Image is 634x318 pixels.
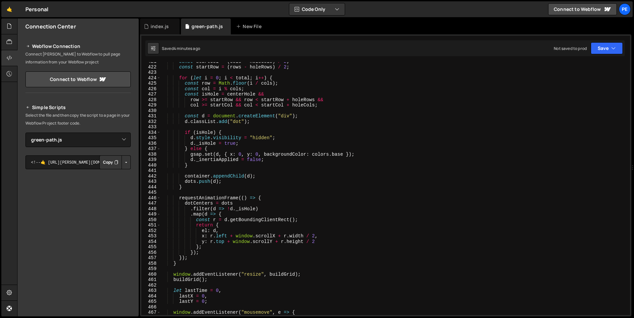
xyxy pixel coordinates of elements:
[141,217,161,223] div: 450
[141,195,161,201] div: 446
[141,288,161,294] div: 463
[141,239,161,245] div: 454
[141,146,161,152] div: 437
[141,201,161,206] div: 447
[141,310,161,315] div: 467
[619,3,631,15] a: Pe
[25,155,131,169] textarea: <!--🤙 [URL][PERSON_NAME][DOMAIN_NAME]> <script>document.addEventListener("DOMContentLoaded", func...
[141,233,161,239] div: 453
[141,244,161,250] div: 455
[141,228,161,234] div: 452
[1,1,18,17] a: 🤙
[25,50,131,66] p: Connect [PERSON_NAME] to Webflow to pull page information from your Webflow project
[141,64,161,70] div: 422
[141,294,161,299] div: 464
[141,266,161,272] div: 459
[25,103,131,111] h2: Simple Scripts
[25,244,131,303] iframe: YouTube video player
[141,168,161,174] div: 441
[141,304,161,310] div: 466
[141,277,161,283] div: 461
[141,92,161,97] div: 427
[99,155,131,169] div: Button group with nested dropdown
[236,23,264,30] div: New File
[141,157,161,163] div: 439
[25,180,131,240] iframe: YouTube video player
[174,46,200,51] div: 4 minutes ago
[162,46,200,51] div: Saved
[141,81,161,86] div: 425
[141,190,161,195] div: 445
[141,206,161,212] div: 448
[141,272,161,277] div: 460
[141,70,161,75] div: 423
[141,184,161,190] div: 444
[141,222,161,228] div: 451
[141,283,161,288] div: 462
[25,5,48,13] div: Personal
[151,23,169,30] div: index.js
[141,75,161,81] div: 424
[141,102,161,108] div: 429
[25,23,76,30] h2: Connection Center
[141,250,161,256] div: 456
[141,119,161,125] div: 432
[141,299,161,304] div: 465
[141,174,161,179] div: 442
[591,42,623,54] button: Save
[289,3,345,15] button: Code Only
[548,3,617,15] a: Connect to Webflow
[141,97,161,103] div: 428
[141,255,161,261] div: 457
[141,86,161,92] div: 426
[141,130,161,136] div: 434
[25,111,131,127] p: Select the file and then copy the script to a page in your Webflow Project footer code.
[141,141,161,146] div: 436
[141,261,161,266] div: 458
[141,179,161,184] div: 443
[141,113,161,119] div: 431
[25,42,131,50] h2: Webflow Connection
[192,23,223,30] div: green-path.js
[25,71,131,87] a: Connect to Webflow
[554,46,587,51] div: Not saved to prod
[141,212,161,217] div: 449
[141,152,161,157] div: 438
[141,135,161,141] div: 435
[141,163,161,168] div: 440
[99,155,122,169] button: Copy
[141,124,161,130] div: 433
[141,108,161,114] div: 430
